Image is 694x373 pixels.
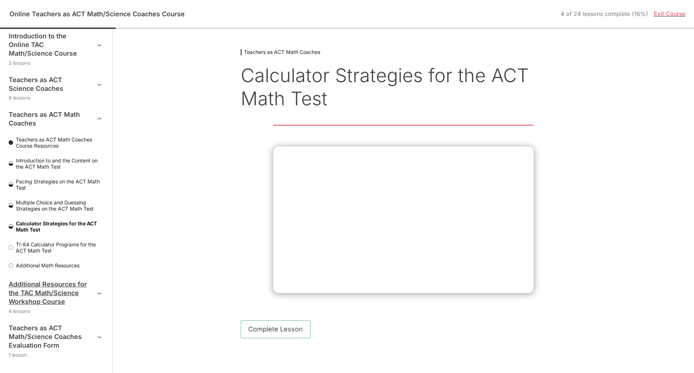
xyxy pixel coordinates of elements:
[9,59,104,67] div: 3 lessons
[13,241,104,254] span: TI-84 Calculator Programs for the ACT Math Test
[9,76,88,93] h3: Teachers as ACT Science Coaches
[273,147,534,293] iframe: Calculator Strategies for the ACT Math Test
[241,64,566,110] h1: Calculator Strategies for the ACT Math Test
[9,324,104,350] button: Teachers as ACT Math/Science Coaches Evaluation Form
[9,351,104,359] div: 1 lesson
[13,157,104,170] span: Introduction to and the Content on the ACT Math Test
[9,178,104,191] a: Pacing Strategies on the ACT Math Test
[241,320,310,338] button: Complete Lesson
[9,199,104,212] a: Multiple Choice and Guessing Strategies on the ACT Math Test
[9,308,104,315] div: 4 lessons
[13,220,104,233] span: Calculator Strategies for the ACT Math Test
[561,10,648,17] div: 4 of 24 lessons complete (16%)
[9,280,104,306] button: Additional Resources for the TAC Math/Science Workshop Course
[9,32,88,58] h3: Introduction to the Online TAC Math/Science Course
[9,241,104,254] a: TI-84 Calculator Programs for the ACT Math Test
[9,32,104,359] nav: Course outline
[9,32,104,58] button: Introduction to the Online TAC Math/Science Course
[13,178,104,191] span: Pacing Strategies on the ACT Math Test
[9,136,104,149] a: Teachers as ACT Math Coaches Course Resources
[9,220,104,233] a: Calculator Strategies for the ACT Math Test
[654,10,685,17] a: Exit Course
[9,10,185,18] h2: Online Teachers as ACT Math/Science Coaches Course
[13,199,104,212] span: Multiple Choice and Guessing Strategies on the ACT Math Test
[9,110,104,128] button: Teachers as ACT Math Coaches
[9,262,104,268] a: Additional Math Resources
[13,262,104,268] span: Additional Math Resources
[9,280,88,306] h3: Additional Resources for the TAC Math/Science Workshop Course
[9,94,104,102] div: 9 lessons
[9,157,104,170] a: Introduction to and the Content on the ACT Math Test
[13,136,104,149] span: Teachers as ACT Math Coaches Course Resources
[9,110,88,128] h3: Teachers as ACT Math Coaches
[241,49,566,55] h3: Teachers as ACT Math Coaches
[9,324,88,350] h3: Teachers as ACT Math/Science Coaches Evaluation Form
[9,76,104,93] button: Teachers as ACT Science Coaches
